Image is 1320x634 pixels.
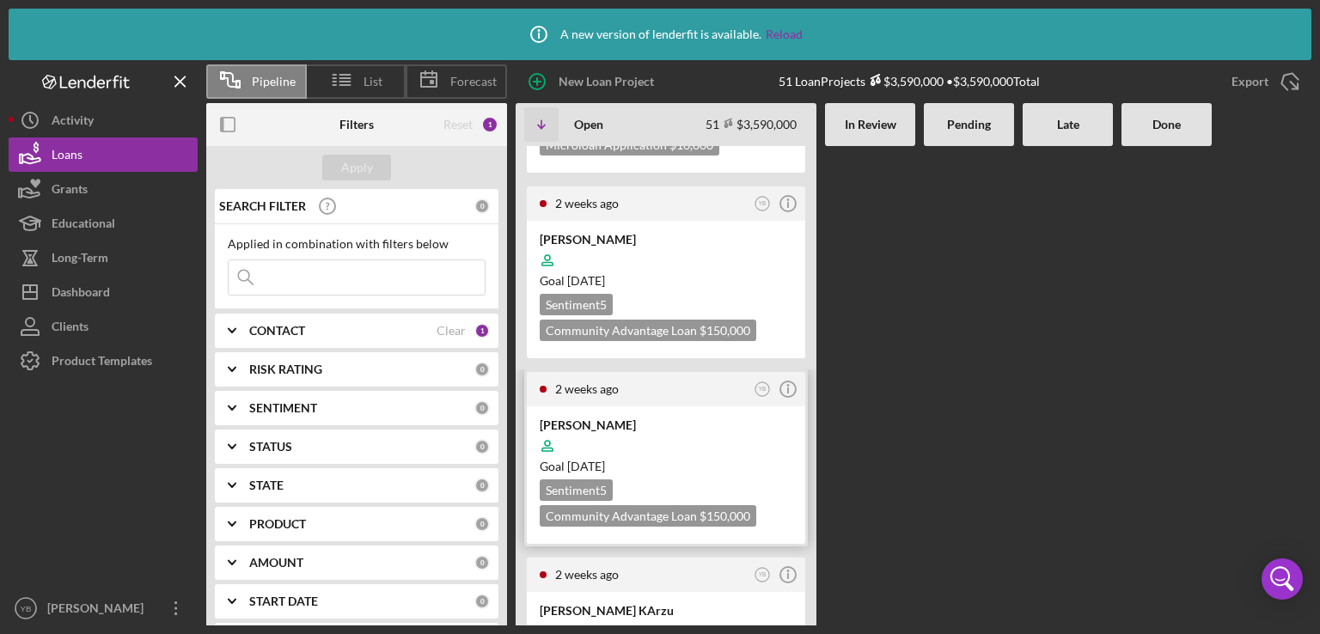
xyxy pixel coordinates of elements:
button: YB [751,564,774,587]
b: Late [1057,118,1079,131]
div: Reset [443,118,473,131]
div: Community Advantage Loan [540,505,756,527]
div: 1 [481,116,498,133]
div: Community Advantage Loan [540,320,756,341]
text: YB [759,200,767,206]
time: 2025-09-08 23:12 [555,196,619,210]
button: New Loan Project [516,64,671,99]
div: [PERSON_NAME] [43,591,155,630]
span: $150,000 [700,323,750,338]
div: 0 [474,400,490,416]
div: Clear [437,324,466,338]
div: [PERSON_NAME] [540,231,792,248]
div: 0 [474,594,490,609]
div: 0 [474,439,490,454]
div: Activity [52,103,94,142]
b: STATUS [249,440,292,454]
button: Export [1214,64,1311,99]
button: Educational [9,206,198,241]
div: 1 [474,323,490,338]
div: 0 [474,198,490,214]
b: Open [574,118,603,131]
div: $3,590,000 [865,74,944,88]
div: Loans [52,137,82,176]
div: Long-Term [52,241,108,279]
div: Educational [52,206,115,245]
div: 0 [474,478,490,493]
div: Open Intercom Messenger [1262,558,1303,600]
button: YB[PERSON_NAME] [9,591,198,625]
a: 2 weeks agoYB[PERSON_NAME]Goal [DATE]Sentiment5Community Advantage Loan $150,000 [524,184,808,361]
text: YB [759,571,767,577]
b: AMOUNT [249,556,303,570]
text: YB [759,386,767,392]
div: Grants [52,172,88,210]
b: CONTACT [249,324,305,338]
div: Product Templates [52,344,152,382]
div: 51 $3,590,000 [706,117,797,131]
button: Loans [9,137,198,172]
div: Dashboard [52,275,110,314]
button: Dashboard [9,275,198,309]
div: [PERSON_NAME] KArzu [540,602,792,619]
button: Activity [9,103,198,137]
a: 2 weeks agoYB[PERSON_NAME]Goal [DATE]Sentiment5Community Advantage Loan $150,000 [524,369,808,546]
div: 0 [474,362,490,377]
b: START DATE [249,594,318,608]
time: 2025-09-08 16:35 [555,567,619,582]
button: Apply [322,155,391,180]
div: A new version of lenderfit is available. [517,13,803,56]
button: Long-Term [9,241,198,275]
div: New Loan Project [559,64,654,99]
div: Apply [341,155,373,180]
a: Reload [766,27,803,41]
div: Sentiment 5 [540,479,613,501]
span: Pipeline [252,75,296,88]
div: Applied in combination with filters below [228,237,486,251]
button: Clients [9,309,198,344]
button: Grants [9,172,198,206]
b: RISK RATING [249,363,322,376]
button: Product Templates [9,344,198,378]
time: 2025-09-08 22:38 [555,381,619,396]
div: Sentiment 5 [540,294,613,315]
span: $150,000 [700,509,750,523]
b: SEARCH FILTER [219,199,306,213]
b: Done [1152,118,1181,131]
b: PRODUCT [249,517,306,531]
text: YB [21,604,32,613]
div: 51 Loan Projects • $3,590,000 Total [779,74,1040,88]
b: Filters [339,118,374,131]
button: YB [751,378,774,401]
span: Goal [540,273,605,288]
span: Goal [540,459,605,473]
b: Pending [947,118,991,131]
time: 11/17/2025 [567,273,605,288]
div: 0 [474,516,490,532]
b: In Review [845,118,896,131]
span: List [364,75,382,88]
time: 11/17/2025 [567,459,605,473]
div: [PERSON_NAME] [540,417,792,434]
button: YB [751,192,774,216]
span: Forecast [450,75,497,88]
div: Clients [52,309,89,348]
b: SENTIMENT [249,401,317,415]
div: Export [1231,64,1268,99]
div: 0 [474,555,490,570]
b: STATE [249,479,284,492]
